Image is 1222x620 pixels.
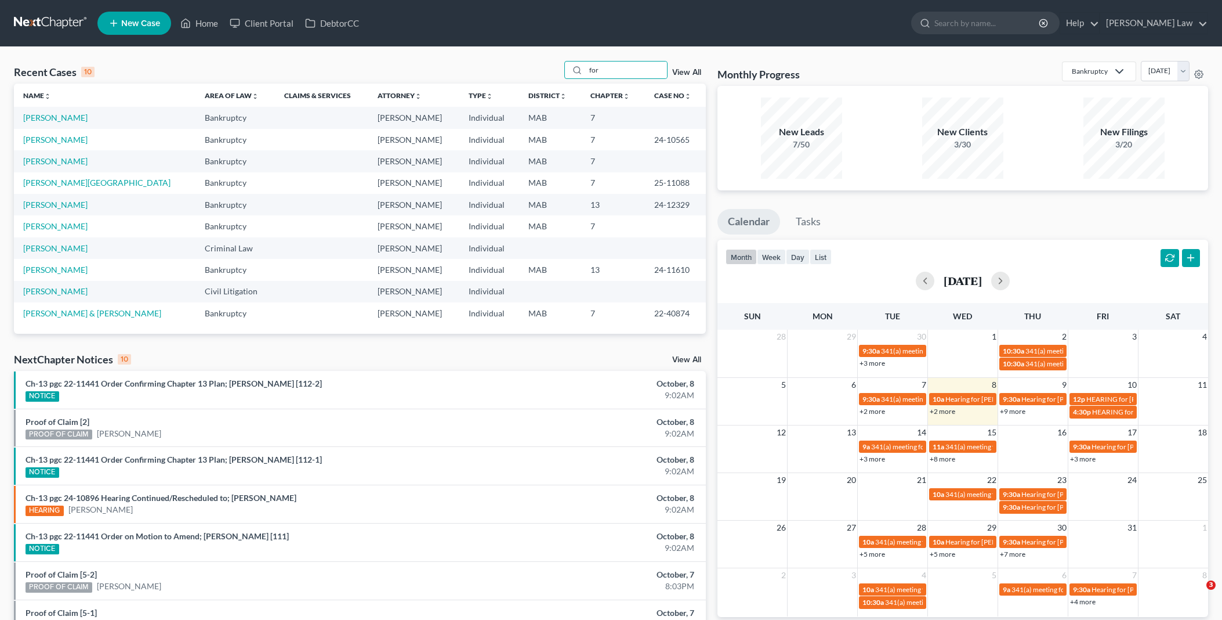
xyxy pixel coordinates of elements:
[1011,585,1123,594] span: 341(a) meeting for [PERSON_NAME]
[195,129,275,150] td: Bankruptcy
[1083,139,1165,150] div: 3/20
[991,378,998,392] span: 8
[26,493,296,503] a: Ch-13 pgc 24-10896 Hearing Continued/Rescheduled to; [PERSON_NAME]
[672,69,701,77] a: View All
[761,125,842,139] div: New Leads
[23,178,171,188] a: [PERSON_NAME][GEOGRAPHIC_DATA]
[875,585,987,594] span: 341(a) meeting for [PERSON_NAME]
[23,308,161,318] a: [PERSON_NAME] & [PERSON_NAME]
[479,569,694,581] div: October, 7
[881,395,993,403] span: 341(a) meeting for [PERSON_NAME]
[1021,538,1112,546] span: Hearing for [PERSON_NAME]
[368,107,459,128] td: [PERSON_NAME]
[479,466,694,477] div: 9:02AM
[1003,503,1020,511] span: 9:30a
[1060,13,1099,34] a: Help
[944,275,982,287] h2: [DATE]
[368,259,459,280] td: [PERSON_NAME]
[118,354,131,365] div: 10
[920,568,927,582] span: 4
[368,172,459,194] td: [PERSON_NAME]
[368,302,459,324] td: [PERSON_NAME]
[775,473,787,487] span: 19
[933,538,944,546] span: 10a
[945,442,1057,451] span: 341(a) meeting for [PERSON_NAME]
[945,538,1036,546] span: Hearing for [PERSON_NAME]
[780,568,787,582] span: 2
[459,281,519,302] td: Individual
[26,582,92,593] div: PROOF OF CLAIM
[1056,426,1068,439] span: 16
[775,521,787,535] span: 26
[717,209,780,235] a: Calendar
[1003,395,1020,403] span: 9:30a
[519,129,581,150] td: MAB
[81,67,95,77] div: 10
[717,67,800,81] h3: Monthly Progress
[1196,378,1208,392] span: 11
[1126,378,1138,392] span: 10
[26,455,322,464] a: Ch-13 pgc 22-11441 Order Confirming Chapter 13 Plan; [PERSON_NAME] [112-1]
[1083,125,1165,139] div: New Filings
[14,65,95,79] div: Recent Cases
[23,286,88,296] a: [PERSON_NAME]
[581,150,645,172] td: 7
[945,395,1036,403] span: Hearing for [PERSON_NAME]
[195,172,275,194] td: Bankruptcy
[1073,585,1090,594] span: 9:30a
[528,91,567,100] a: Districtunfold_more
[195,237,275,259] td: Criminal Law
[590,91,630,100] a: Chapterunfold_more
[175,13,224,34] a: Home
[1092,585,1182,594] span: Hearing for [PERSON_NAME]
[23,221,88,231] a: [PERSON_NAME]
[1131,568,1138,582] span: 7
[23,113,88,122] a: [PERSON_NAME]
[1166,311,1180,321] span: Sat
[860,359,885,367] a: +3 more
[645,302,706,324] td: 22-40874
[459,194,519,215] td: Individual
[850,568,857,582] span: 3
[645,129,706,150] td: 24-10565
[775,330,787,344] span: 28
[519,302,581,324] td: MAB
[933,442,944,451] span: 11a
[1003,347,1024,355] span: 10:30a
[645,172,706,194] td: 25-11088
[581,259,645,280] td: 13
[862,585,874,594] span: 10a
[97,581,161,592] a: [PERSON_NAME]
[930,407,955,416] a: +2 more
[368,215,459,237] td: [PERSON_NAME]
[846,521,857,535] span: 27
[479,581,694,592] div: 8:03PM
[205,91,259,100] a: Area of Lawunfold_more
[930,455,955,463] a: +8 more
[459,150,519,172] td: Individual
[654,91,691,100] a: Case Nounfold_more
[1201,521,1208,535] span: 1
[275,84,368,107] th: Claims & Services
[1126,426,1138,439] span: 17
[862,442,870,451] span: 9a
[26,544,59,554] div: NOTICE
[916,330,927,344] span: 30
[23,156,88,166] a: [PERSON_NAME]
[1131,330,1138,344] span: 3
[684,93,691,100] i: unfold_more
[916,426,927,439] span: 14
[945,490,1057,499] span: 341(a) meeting for [PERSON_NAME]
[195,215,275,237] td: Bankruptcy
[479,378,694,390] div: October, 8
[519,215,581,237] td: MAB
[459,259,519,280] td: Individual
[459,129,519,150] td: Individual
[953,311,972,321] span: Wed
[479,416,694,428] div: October, 8
[23,91,51,100] a: Nameunfold_more
[1003,538,1020,546] span: 9:30a
[933,395,944,403] span: 10a
[761,139,842,150] div: 7/50
[810,249,832,265] button: list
